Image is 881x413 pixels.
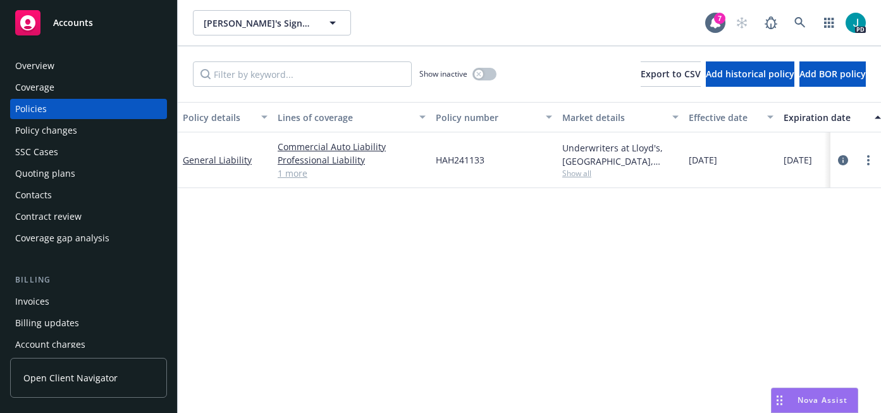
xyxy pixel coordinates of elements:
[15,77,54,98] div: Coverage
[562,168,679,179] span: Show all
[562,111,665,124] div: Market details
[684,102,779,132] button: Effective date
[816,10,842,35] a: Switch app
[278,167,426,180] a: 1 more
[758,10,784,35] a: Report a Bug
[193,10,351,35] button: [PERSON_NAME]'s Signature Rehabilitation
[183,154,252,166] a: General Liability
[15,120,77,141] div: Policy changes
[15,228,109,248] div: Coverage gap analysis
[562,141,679,168] div: Underwriters at Lloyd's, [GEOGRAPHIC_DATA], [PERSON_NAME] of London, CRC Group
[798,395,847,405] span: Nova Assist
[53,18,93,28] span: Accounts
[193,61,412,87] input: Filter by keyword...
[10,5,167,41] a: Accounts
[784,111,867,124] div: Expiration date
[431,102,557,132] button: Policy number
[204,16,313,30] span: [PERSON_NAME]'s Signature Rehabilitation
[10,313,167,333] a: Billing updates
[15,163,75,184] div: Quoting plans
[15,206,82,227] div: Contract review
[689,153,717,167] span: [DATE]
[641,68,701,80] span: Export to CSV
[278,111,412,124] div: Lines of coverage
[557,102,684,132] button: Market details
[15,313,79,333] div: Billing updates
[784,153,812,167] span: [DATE]
[183,111,254,124] div: Policy details
[10,77,167,98] a: Coverage
[714,13,725,24] div: 7
[23,371,118,384] span: Open Client Navigator
[15,291,49,312] div: Invoices
[15,142,58,162] div: SSC Cases
[706,61,794,87] button: Add historical policy
[10,291,167,312] a: Invoices
[15,334,85,355] div: Account charges
[419,68,467,79] span: Show inactive
[10,99,167,119] a: Policies
[729,10,755,35] a: Start snowing
[436,111,538,124] div: Policy number
[10,120,167,141] a: Policy changes
[278,153,426,167] a: Professional Liability
[641,61,701,87] button: Export to CSV
[772,388,787,412] div: Drag to move
[10,142,167,162] a: SSC Cases
[10,185,167,205] a: Contacts
[10,274,167,286] div: Billing
[15,99,47,119] div: Policies
[861,153,876,168] a: more
[178,102,273,132] button: Policy details
[10,163,167,184] a: Quoting plans
[278,140,426,153] a: Commercial Auto Liability
[10,56,167,76] a: Overview
[846,13,866,33] img: photo
[10,334,167,355] a: Account charges
[436,153,484,167] span: HAH241133
[689,111,760,124] div: Effective date
[799,61,866,87] button: Add BOR policy
[799,68,866,80] span: Add BOR policy
[10,228,167,248] a: Coverage gap analysis
[706,68,794,80] span: Add historical policy
[273,102,431,132] button: Lines of coverage
[15,56,54,76] div: Overview
[771,388,858,413] button: Nova Assist
[15,185,52,205] div: Contacts
[787,10,813,35] a: Search
[835,153,851,168] a: circleInformation
[10,206,167,227] a: Contract review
